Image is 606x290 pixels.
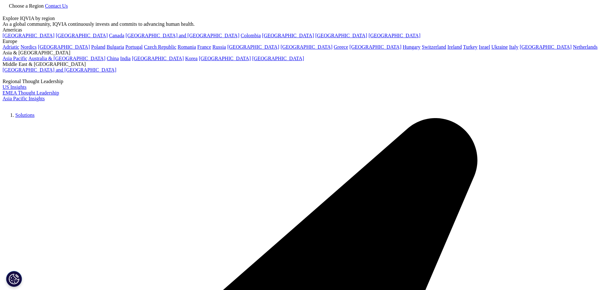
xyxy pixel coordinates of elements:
a: [GEOGRAPHIC_DATA] [199,56,251,61]
a: Canada [109,33,124,38]
a: Netherlands [573,44,597,50]
a: Korea [185,56,197,61]
a: Asia Pacific [3,56,27,61]
a: [GEOGRAPHIC_DATA] [315,33,367,38]
a: Israel [479,44,490,50]
a: Greece [334,44,348,50]
a: Russia [212,44,226,50]
a: [GEOGRAPHIC_DATA] [56,33,108,38]
div: Asia & [GEOGRAPHIC_DATA] [3,50,603,56]
a: [GEOGRAPHIC_DATA] [38,44,90,50]
a: [GEOGRAPHIC_DATA] and [GEOGRAPHIC_DATA] [3,67,116,73]
a: [GEOGRAPHIC_DATA] [349,44,401,50]
div: Middle East & [GEOGRAPHIC_DATA] [3,61,603,67]
a: [GEOGRAPHIC_DATA] [252,56,304,61]
a: [GEOGRAPHIC_DATA] and [GEOGRAPHIC_DATA] [125,33,239,38]
a: Colombia [241,33,261,38]
span: Choose a Region [9,3,44,9]
a: India [120,56,131,61]
a: Italy [509,44,518,50]
a: Bulgaria [107,44,124,50]
a: Ireland [447,44,462,50]
a: Czech Republic [144,44,176,50]
a: Nordics [20,44,37,50]
a: Asia Pacific Insights [3,96,45,101]
a: [GEOGRAPHIC_DATA] [227,44,279,50]
a: [GEOGRAPHIC_DATA] [368,33,420,38]
div: Regional Thought Leadership [3,79,603,84]
a: [GEOGRAPHIC_DATA] [132,56,184,61]
a: [GEOGRAPHIC_DATA] [3,33,54,38]
button: Cookie 设置 [6,271,22,287]
a: Australia & [GEOGRAPHIC_DATA] [28,56,105,61]
div: Europe [3,39,603,44]
div: Americas [3,27,603,33]
a: Romania [178,44,196,50]
a: [GEOGRAPHIC_DATA] [262,33,314,38]
a: Ukraine [491,44,508,50]
a: Poland [91,44,105,50]
a: China [107,56,119,61]
a: EMEA Thought Leadership [3,90,59,95]
a: Contact Us [45,3,68,9]
a: France [197,44,211,50]
a: Solutions [15,112,34,118]
a: [GEOGRAPHIC_DATA] [520,44,572,50]
a: Portugal [125,44,143,50]
a: Adriatic [3,44,19,50]
a: Hungary [403,44,420,50]
a: [GEOGRAPHIC_DATA] [281,44,332,50]
a: Switzerland [422,44,446,50]
div: As a global community, IQVIA continuously invests and commits to advancing human health. [3,21,603,27]
div: Explore IQVIA by region [3,16,603,21]
a: US Insights [3,84,26,90]
a: Turkey [463,44,478,50]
